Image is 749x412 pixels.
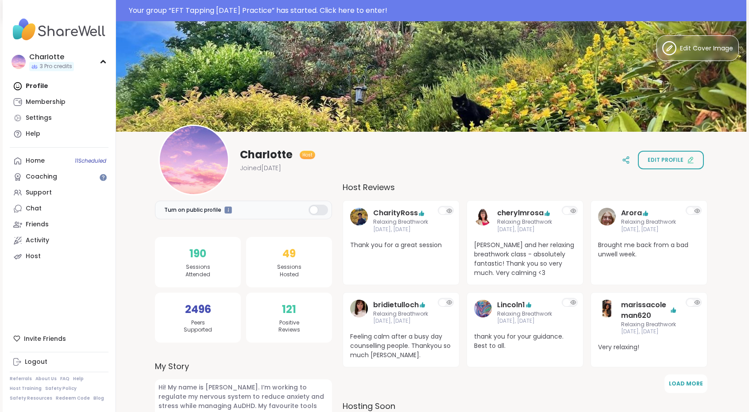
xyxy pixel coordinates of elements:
a: Blog [93,395,104,401]
span: Positive Reviews [278,319,300,334]
span: 121 [282,301,296,317]
a: Safety Policy [45,385,77,392]
a: CharityRoss [350,208,368,233]
span: Joined [DATE] [240,164,281,172]
span: [DATE], [DATE] [497,317,553,325]
span: Thank you for a great session [350,240,452,250]
span: Very relaxing! [598,343,700,352]
div: Membership [26,98,66,107]
span: Edit profile [648,156,683,164]
iframe: Spotlight [100,174,107,181]
span: [PERSON_NAME] and her relaxing breathwork class - absolutely fantastic! Thank you so very much. V... [474,240,576,278]
a: Arora [598,208,616,233]
img: Lincoln1 [474,300,492,317]
div: Coaching [26,172,57,181]
span: Brought me back from a bad unwell week. [598,240,700,259]
span: 190 [189,246,206,262]
a: marissacoleman620 [598,300,616,336]
a: Safety Resources [10,395,52,401]
a: Lincoln1 [497,300,525,310]
span: Load More [669,380,703,387]
a: Support [10,185,108,201]
span: [DATE], [DATE] [621,328,677,336]
a: Arora [621,208,642,218]
span: 49 [282,246,296,262]
div: Logout [25,358,47,366]
h3: Hosting Soon [343,400,707,412]
button: Edit Cover Image [656,35,739,61]
span: Relaxing Breathwork [373,218,429,226]
img: CharityRoss [350,208,368,225]
button: Edit profile [638,151,704,169]
a: cherylmrosa [474,208,492,233]
a: Host [10,248,108,264]
span: [DATE], [DATE] [497,226,553,233]
img: CharIotte [12,55,26,69]
span: Turn on public profile [164,206,221,214]
button: Load More [664,374,707,393]
div: Your group “ EFT Tapping [DATE] Practice ” has started. Click here to enter! [129,5,741,16]
span: [DATE], [DATE] [621,226,677,233]
a: Chat [10,201,108,217]
span: Sessions Hosted [277,263,301,278]
a: marissacoleman620 [621,300,670,321]
a: About Us [35,376,57,382]
img: cherylmrosa [474,208,492,225]
a: Friends [10,217,108,233]
img: bridietulloch [350,300,368,317]
div: CharIotte [29,52,74,62]
a: Activity [10,233,108,248]
div: Host [26,252,41,261]
a: bridietulloch [350,300,368,325]
span: Relaxing Breathwork [497,218,553,226]
label: My Story [155,360,332,372]
a: Home11Scheduled [10,153,108,169]
span: Feeling calm after a busy day counselling people. Thankyou so much [PERSON_NAME]. [350,332,452,360]
span: [DATE], [DATE] [373,317,429,325]
a: Membership [10,94,108,110]
img: Arora [598,208,616,225]
img: ShareWell Nav Logo [10,14,108,45]
span: Host [302,152,313,158]
span: Sessions Attended [185,263,210,278]
a: Settings [10,110,108,126]
span: [DATE], [DATE] [373,226,429,233]
iframe: Spotlight [224,206,232,214]
div: Settings [26,114,52,122]
a: Referrals [10,376,32,382]
span: Peers Supported [184,319,212,334]
a: Lincoln1 [474,300,492,325]
a: cherylmrosa [497,208,544,218]
div: Support [26,188,52,197]
div: Help [26,130,40,138]
a: FAQ [60,376,69,382]
span: 11 Scheduled [75,157,106,164]
div: Invite Friends [10,331,108,347]
a: Coaching [10,169,108,185]
span: 2496 [185,301,211,317]
div: Home [26,156,45,165]
span: Relaxing Breathwork [621,218,677,226]
a: Help [10,126,108,142]
span: thank you for your guidance. Best to all. [474,332,576,351]
a: Logout [10,354,108,370]
img: CharIotte [160,126,228,194]
a: Help [73,376,84,382]
div: Friends [26,220,49,229]
div: Activity [26,236,49,245]
span: 3 Pro credits [40,63,72,70]
img: marissacoleman620 [598,300,616,317]
span: Relaxing Breathwork [621,321,677,328]
span: Relaxing Breathwork [497,310,553,318]
a: bridietulloch [373,300,419,310]
span: Edit Cover Image [680,44,733,53]
img: banner [116,21,746,132]
span: Relaxing Breathwork [373,310,429,318]
a: CharityRoss [373,208,418,218]
a: Redeem Code [56,395,90,401]
a: Host Training [10,385,42,392]
span: CharIotte [240,148,293,162]
div: Chat [26,204,42,213]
